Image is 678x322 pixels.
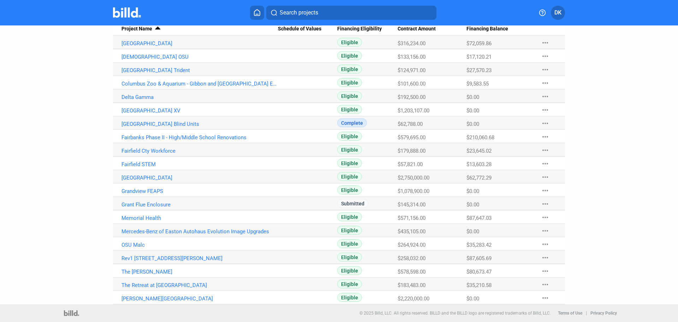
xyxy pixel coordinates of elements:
[359,311,551,316] p: © 2025 Billd, LLC. All rights reserved. BILLD and the BILLD logo are registered trademarks of Bil...
[541,173,549,181] mat-icon: more_horiz
[398,26,466,32] div: Contract Amount
[337,26,382,32] span: Financing Eligibility
[398,81,426,87] span: $101,600.00
[280,8,318,17] span: Search projects
[466,94,479,100] span: $0.00
[113,7,141,18] img: Billd Company Logo
[398,188,429,194] span: $1,078,900.00
[398,67,426,74] span: $124,971.00
[551,6,565,20] button: DK
[121,134,278,141] a: Fairbanks Phase II - High/Middle School Renovations
[541,159,549,168] mat-icon: more_horiz
[278,26,338,32] div: Schedule of Values
[466,282,492,288] span: $35,210.58
[541,119,549,128] mat-icon: more_horiz
[466,148,492,154] span: $23,645.02
[541,52,549,60] mat-icon: more_horiz
[121,228,278,235] a: Mercedes-Benz of Easton Autohaus Evolution Image Upgrades
[466,40,492,47] span: $72,059.86
[541,146,549,154] mat-icon: more_horiz
[121,201,278,208] a: Grant Flue Enclosure
[121,26,152,32] span: Project Name
[337,145,362,154] span: Eligible
[337,51,362,60] span: Eligible
[337,212,362,221] span: Eligible
[398,94,426,100] span: $192,500.00
[554,8,561,17] span: DK
[398,148,426,154] span: $179,888.00
[398,201,426,208] span: $145,314.00
[541,92,549,101] mat-icon: more_horiz
[398,282,426,288] span: $183,483.00
[337,280,362,288] span: Eligible
[121,94,278,100] a: Delta Gamma
[121,54,278,60] a: [DEMOGRAPHIC_DATA] OSU
[466,201,479,208] span: $0.00
[337,199,368,208] span: Submitted
[337,266,362,275] span: Eligible
[398,215,426,221] span: $571,156.00
[466,295,479,302] span: $0.00
[466,255,492,262] span: $87,605.69
[121,148,278,154] a: Fairfield Cty Workforce
[466,269,492,275] span: $80,673.47
[466,242,492,248] span: $35,283.42
[541,79,549,87] mat-icon: more_horiz
[398,134,426,141] span: $579,695.00
[541,133,549,141] mat-icon: more_horiz
[121,81,278,87] a: Columbus Zoo & Aquarium - Gibbon and [GEOGRAPHIC_DATA] Enclosure
[541,227,549,235] mat-icon: more_horiz
[121,161,278,168] a: Fairfield STEM
[398,255,426,262] span: $258,032.00
[466,121,479,127] span: $0.00
[541,280,549,289] mat-icon: more_horiz
[121,242,278,248] a: OSU Malc
[121,188,278,194] a: Grandview FEAPS
[121,295,278,302] a: [PERSON_NAME][GEOGRAPHIC_DATA]
[398,26,436,32] span: Contract Amount
[278,26,321,32] span: Schedule of Values
[466,188,479,194] span: $0.00
[121,255,278,262] a: Rev1 [STREET_ADDRESS][PERSON_NAME]
[64,310,79,316] img: logo
[337,159,362,168] span: Eligible
[337,172,362,181] span: Eligible
[466,175,492,181] span: $62,772.29
[398,121,423,127] span: $62,788.00
[337,26,397,32] div: Financing Eligibility
[398,161,423,168] span: $57,821.00
[398,54,426,60] span: $133,156.00
[398,228,426,235] span: $435,105.00
[398,242,426,248] span: $264,924.00
[337,226,362,235] span: Eligible
[266,6,436,20] button: Search projects
[398,175,429,181] span: $2,750,000.00
[337,118,367,127] span: Complete
[121,282,278,288] a: The Retreat at [GEOGRAPHIC_DATA]
[541,213,549,222] mat-icon: more_horiz
[466,26,508,32] span: Financing Balance
[466,134,494,141] span: $210,060.68
[541,253,549,262] mat-icon: more_horiz
[337,65,362,74] span: Eligible
[466,54,492,60] span: $17,120.21
[398,40,426,47] span: $316,234.00
[121,107,278,114] a: [GEOGRAPHIC_DATA] XV
[586,311,587,316] p: |
[541,240,549,248] mat-icon: more_horiz
[541,39,549,47] mat-icon: more_horiz
[121,175,278,181] a: [GEOGRAPHIC_DATA]
[337,239,362,248] span: Eligible
[398,107,429,114] span: $1,203,107.00
[466,26,534,32] div: Financing Balance
[337,38,362,47] span: Eligible
[466,215,492,221] span: $87,647.03
[466,161,492,168] span: $13,603.28
[121,67,278,74] a: [GEOGRAPHIC_DATA] Trident
[337,293,362,302] span: Eligible
[337,253,362,262] span: Eligible
[466,228,479,235] span: $0.00
[121,215,278,221] a: Memorial Health
[541,106,549,114] mat-icon: more_horiz
[558,311,582,316] b: Terms of Use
